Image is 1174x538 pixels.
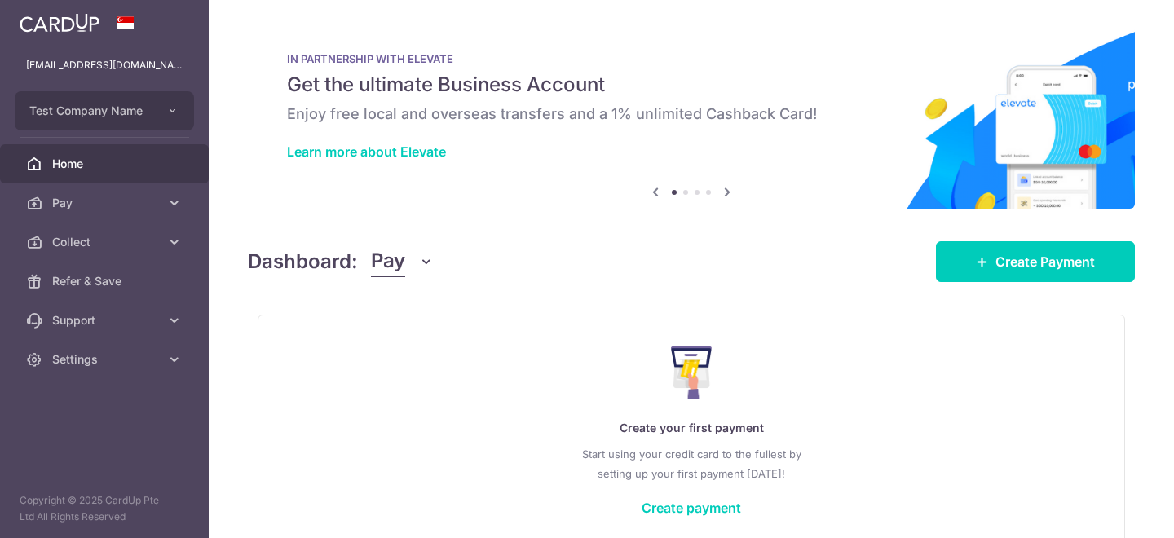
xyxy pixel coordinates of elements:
[291,444,1092,483] p: Start using your credit card to the fullest by setting up your first payment [DATE]!
[287,52,1096,65] p: IN PARTNERSHIP WITH ELEVATE
[995,252,1095,271] span: Create Payment
[26,57,183,73] p: [EMAIL_ADDRESS][DOMAIN_NAME]
[52,273,160,289] span: Refer & Save
[671,346,713,399] img: Make Payment
[287,72,1096,98] h5: Get the ultimate Business Account
[52,351,160,368] span: Settings
[936,241,1135,282] a: Create Payment
[291,418,1092,438] p: Create your first payment
[248,247,358,276] h4: Dashboard:
[20,13,99,33] img: CardUp
[287,143,446,160] a: Learn more about Elevate
[642,500,741,516] a: Create payment
[52,312,160,329] span: Support
[29,103,150,119] span: Test Company Name
[287,104,1096,124] h6: Enjoy free local and overseas transfers and a 1% unlimited Cashback Card!
[15,91,194,130] button: Test Company Name
[52,195,160,211] span: Pay
[371,246,434,277] button: Pay
[52,156,160,172] span: Home
[371,246,405,277] span: Pay
[52,234,160,250] span: Collect
[248,26,1135,209] img: Renovation banner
